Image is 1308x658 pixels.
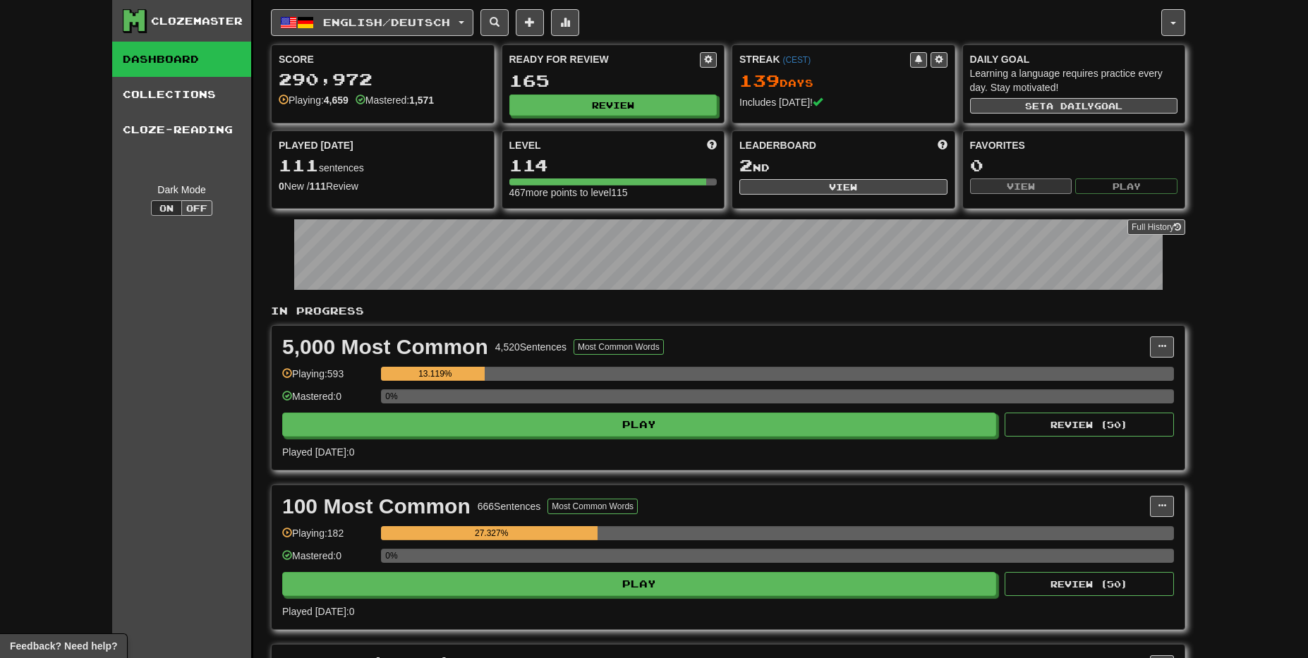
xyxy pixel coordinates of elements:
span: Played [DATE]: 0 [282,446,354,458]
strong: 1,571 [409,95,434,106]
span: Level [509,138,541,152]
div: Mastered: 0 [282,389,374,413]
div: Dark Mode [123,183,241,197]
button: Most Common Words [547,499,638,514]
span: 111 [279,155,319,175]
a: Full History [1127,219,1185,235]
div: Day s [739,72,947,90]
span: Open feedback widget [10,639,117,653]
button: Review (50) [1005,413,1174,437]
button: Off [181,200,212,216]
div: Mastered: [356,93,434,107]
div: Favorites [970,138,1178,152]
div: 27.327% [385,526,598,540]
button: View [970,178,1072,194]
button: On [151,200,182,216]
button: Search sentences [480,9,509,36]
div: 0 [970,157,1178,174]
div: Streak [739,52,910,66]
div: 290,972 [279,71,487,88]
div: Ready for Review [509,52,701,66]
span: 2 [739,155,753,175]
div: 467 more points to level 115 [509,185,717,200]
a: Collections [112,77,251,112]
div: 13.119% [385,367,485,381]
p: In Progress [271,304,1185,318]
span: This week in points, UTC [938,138,947,152]
div: 5,000 Most Common [282,336,488,358]
div: 666 Sentences [478,499,541,513]
div: 4,520 Sentences [495,340,567,354]
span: a daily [1046,101,1094,111]
span: Score more points to level up [707,138,717,152]
button: Seta dailygoal [970,98,1178,114]
a: Cloze-Reading [112,112,251,147]
div: Daily Goal [970,52,1178,66]
strong: 0 [279,181,284,192]
button: Most Common Words [574,339,664,355]
button: Add sentence to collection [516,9,544,36]
a: (CEST) [782,55,811,65]
span: English / Deutsch [323,16,450,28]
div: Mastered: 0 [282,549,374,572]
div: Playing: 182 [282,526,374,549]
button: View [739,179,947,195]
button: Play [282,572,996,596]
strong: 4,659 [324,95,349,106]
div: 165 [509,72,717,90]
button: Play [1075,178,1177,194]
div: New / Review [279,179,487,193]
button: Review [509,95,717,116]
div: sentences [279,157,487,175]
button: More stats [551,9,579,36]
div: 114 [509,157,717,174]
div: Score [279,52,487,66]
div: Playing: 593 [282,367,374,390]
div: Clozemaster [151,14,243,28]
div: nd [739,157,947,175]
button: Review (50) [1005,572,1174,596]
span: Leaderboard [739,138,816,152]
div: Playing: [279,93,349,107]
button: English/Deutsch [271,9,473,36]
button: Play [282,413,996,437]
div: 100 Most Common [282,496,471,517]
div: Learning a language requires practice every day. Stay motivated! [970,66,1178,95]
span: Played [DATE]: 0 [282,606,354,617]
strong: 111 [310,181,326,192]
a: Dashboard [112,42,251,77]
span: 139 [739,71,780,90]
span: Played [DATE] [279,138,353,152]
div: Includes [DATE]! [739,95,947,109]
